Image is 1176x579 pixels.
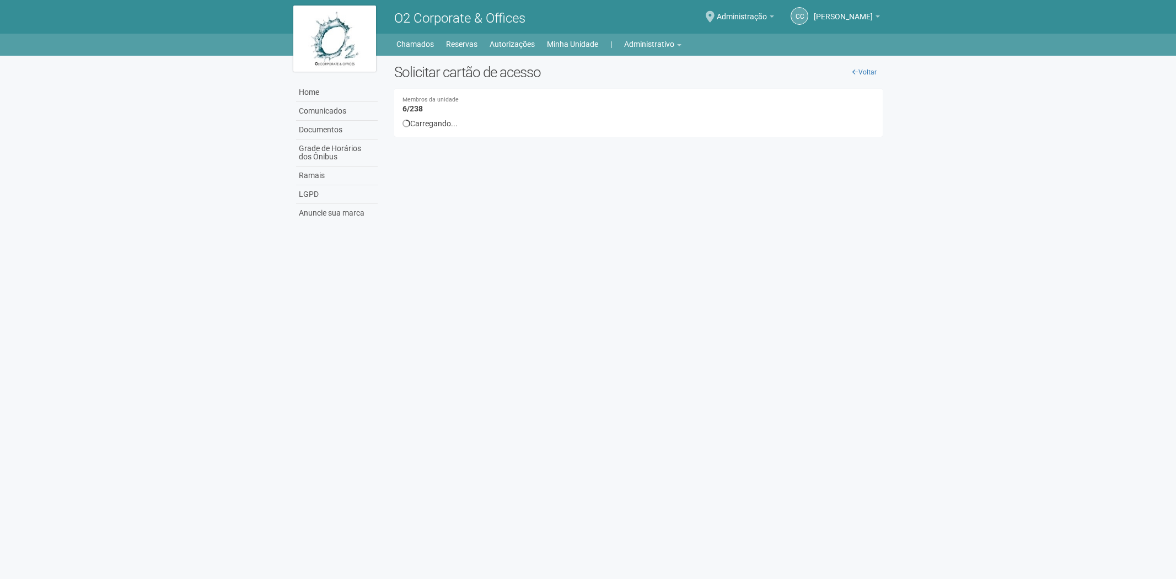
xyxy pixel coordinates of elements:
div: Carregando... [402,119,875,128]
a: Documentos [296,121,378,140]
a: Administrativo [624,36,681,52]
a: | [610,36,612,52]
a: Anuncie sua marca [296,204,378,222]
span: Camila Catarina Lima [814,2,873,21]
a: Comunicados [296,102,378,121]
a: Chamados [396,36,434,52]
a: CC [791,7,808,25]
h2: Solicitar cartão de acesso [394,64,883,81]
a: Reservas [446,36,477,52]
h4: 6/238 [402,97,875,113]
a: LGPD [296,185,378,204]
img: logo.jpg [293,6,376,72]
span: O2 Corporate & Offices [394,10,525,26]
a: Autorizações [490,36,535,52]
span: Administração [717,2,767,21]
a: Home [296,83,378,102]
a: Voltar [846,64,883,81]
a: [PERSON_NAME] [814,14,880,23]
small: Membros da unidade [402,97,875,103]
a: Ramais [296,167,378,185]
a: Minha Unidade [547,36,598,52]
a: Grade de Horários dos Ônibus [296,140,378,167]
a: Administração [717,14,774,23]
